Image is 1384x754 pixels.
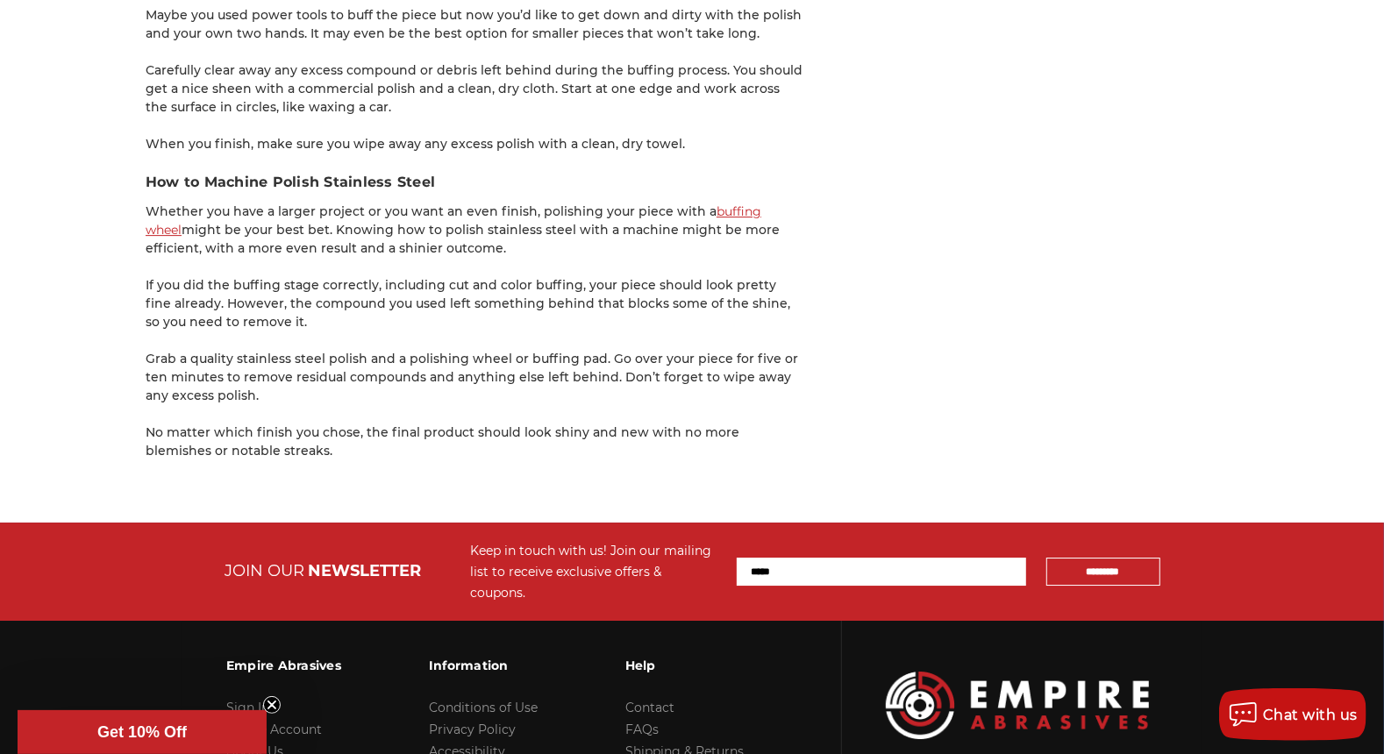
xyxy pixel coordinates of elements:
button: Close teaser [263,696,281,714]
a: FAQs [625,722,659,737]
div: Get 10% OffClose teaser [18,710,267,754]
h3: Information [429,647,538,684]
a: Privacy Policy [429,722,516,737]
p: Carefully clear away any excess compound or debris left behind during the buffing process. You sh... [146,61,803,117]
h3: Help [625,647,744,684]
span: Get 10% Off [97,723,187,741]
span: JOIN OUR [225,561,305,580]
a: Conditions of Use [429,700,538,715]
a: Contact [625,700,674,715]
div: Keep in touch with us! Join our mailing list to receive exclusive offers & coupons. [471,540,719,603]
p: Maybe you used power tools to buff the piece but now you’d like to get down and dirty with the po... [146,6,803,43]
a: Create Account [226,722,322,737]
p: Grab a quality stainless steel polish and a polishing wheel or buffing pad. Go over your piece fo... [146,350,803,405]
a: buffing wheel [146,203,761,238]
p: No matter which finish you chose, the final product should look shiny and new with no more blemis... [146,423,803,460]
span: NEWSLETTER [309,561,422,580]
a: Sign In [226,700,269,715]
p: If you did the buffing stage correctly, including cut and color buffing, your piece should look p... [146,276,803,331]
h3: Empire Abrasives [226,647,341,684]
p: When you finish, make sure you wipe away any excess polish with a clean, dry towel. [146,135,803,153]
p: Whether you have a larger project or you want an even finish, polishing your piece with a might b... [146,203,803,258]
span: Chat with us [1263,707,1358,723]
button: Chat with us [1219,688,1366,741]
img: Empire Abrasives Logo Image [886,672,1149,739]
h3: How to Machine Polish Stainless Steel [146,172,803,193]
